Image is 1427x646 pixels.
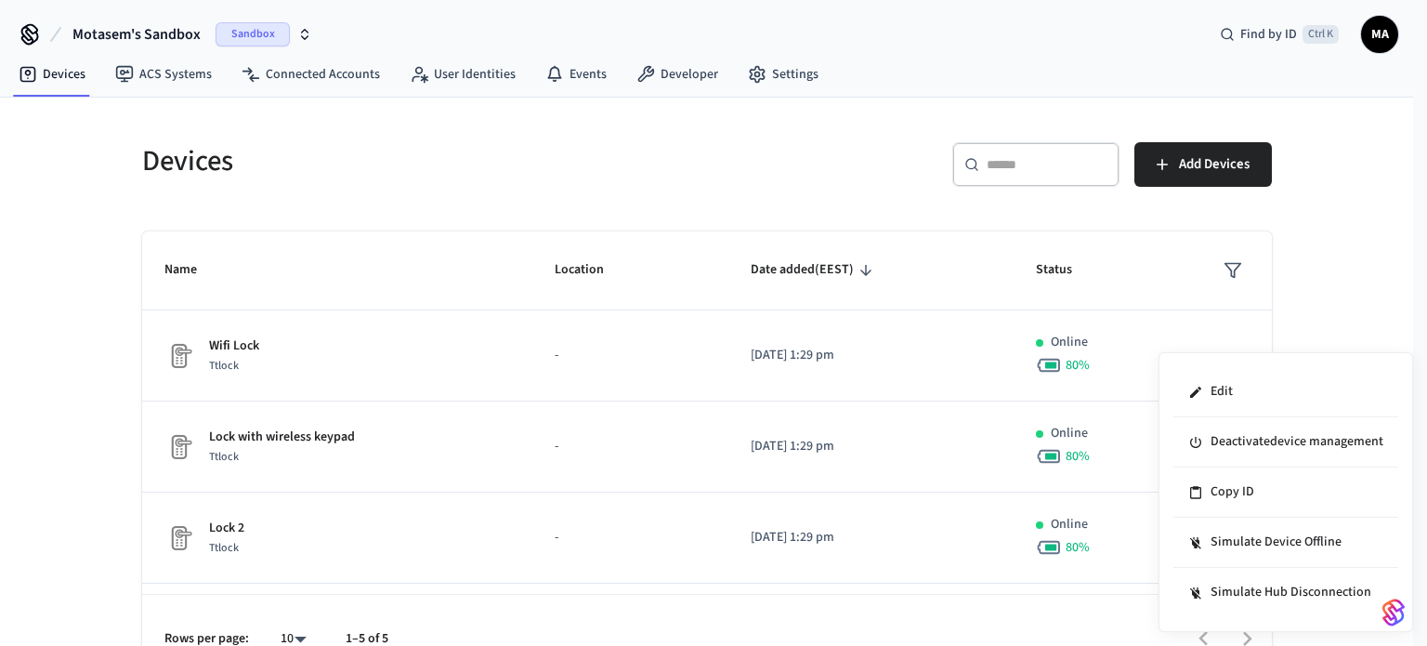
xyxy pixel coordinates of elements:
[1173,468,1398,518] li: Copy ID
[1173,568,1398,617] li: Simulate Hub Disconnection
[1173,367,1398,417] li: Edit
[1382,598,1405,627] img: SeamLogoGradient.69752ec5.svg
[1173,417,1398,468] li: Deactivate device management
[1173,518,1398,568] li: Simulate Device Offline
